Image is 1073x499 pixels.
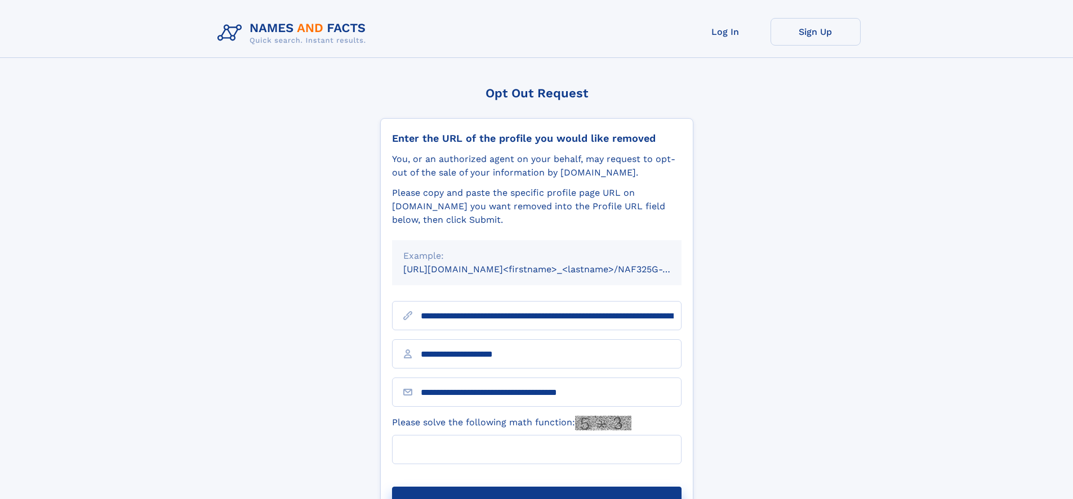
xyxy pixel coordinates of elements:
div: You, or an authorized agent on your behalf, may request to opt-out of the sale of your informatio... [392,152,682,179]
a: Log In [680,18,771,46]
a: Sign Up [771,18,861,46]
img: Logo Names and Facts [213,18,375,48]
label: Please solve the following math function: [392,416,631,430]
div: Example: [403,249,670,263]
div: Enter the URL of the profile you would like removed [392,132,682,145]
div: Please copy and paste the specific profile page URL on [DOMAIN_NAME] you want removed into the Pr... [392,186,682,227]
small: [URL][DOMAIN_NAME]<firstname>_<lastname>/NAF325G-xxxxxxxx [403,264,703,275]
div: Opt Out Request [380,86,693,100]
